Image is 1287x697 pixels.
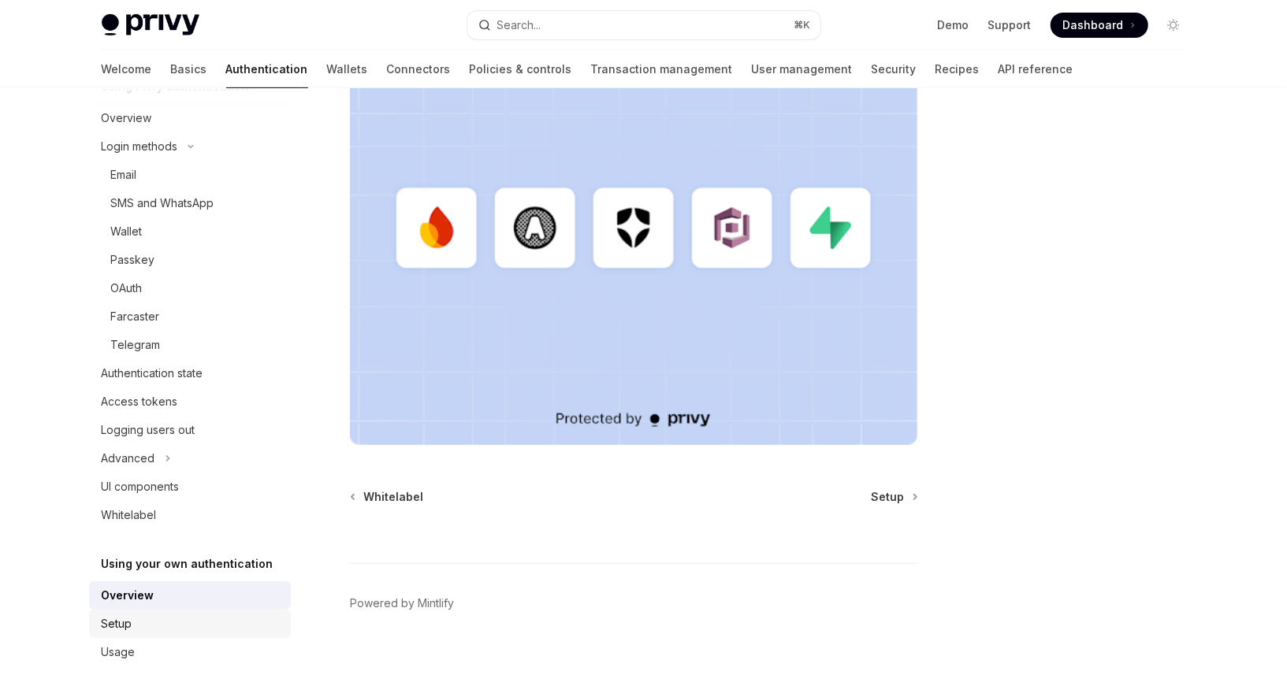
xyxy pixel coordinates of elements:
div: Logging users out [102,421,195,439]
a: Whitelabel [89,501,291,529]
img: JWT-based auth splash [350,39,918,445]
a: Passkey [89,246,291,274]
div: Email [111,165,137,184]
span: Setup [872,489,905,505]
div: Overview [102,586,154,605]
a: Whitelabel [352,489,423,505]
a: Powered by Mintlify [350,595,454,611]
a: OAuth [89,274,291,302]
a: Demo [938,17,969,33]
a: Security [872,50,917,88]
a: SMS and WhatsApp [89,189,291,217]
a: Dashboard [1051,13,1148,38]
a: Basics [171,50,207,88]
button: Toggle Login methods section [89,132,291,161]
span: Whitelabel [363,489,423,505]
div: Telegram [111,336,161,354]
span: ⌘ K [794,19,811,32]
button: Open search [467,11,820,39]
a: Farcaster [89,302,291,331]
a: Welcome [102,50,152,88]
a: Connectors [387,50,451,88]
a: Wallets [327,50,368,88]
button: Toggle Advanced section [89,444,291,473]
a: Telegram [89,331,291,359]
div: Authentication state [102,364,203,383]
div: Search... [497,16,541,35]
a: Overview [89,581,291,610]
a: Usage [89,638,291,666]
div: Passkey [111,250,155,269]
a: Transaction management [591,50,733,88]
a: UI components [89,473,291,501]
a: Authentication [226,50,308,88]
a: Setup [872,489,917,505]
span: Dashboard [1063,17,1124,33]
a: Policies & controls [470,50,572,88]
div: SMS and WhatsApp [111,194,214,213]
div: Farcaster [111,307,160,326]
a: Email [89,161,291,189]
h5: Using your own authentication [102,554,273,573]
div: Usage [102,643,136,662]
a: Support [988,17,1032,33]
a: Overview [89,104,291,132]
a: API reference [999,50,1073,88]
a: User management [752,50,853,88]
a: Authentication state [89,359,291,387]
button: Toggle dark mode [1161,13,1186,38]
a: Wallet [89,217,291,246]
a: Access tokens [89,387,291,416]
img: light logo [102,14,199,36]
div: OAuth [111,279,143,298]
div: Overview [102,109,152,128]
div: Advanced [102,449,155,468]
div: Setup [102,614,132,633]
a: Recipes [935,50,980,88]
div: Whitelabel [102,506,157,525]
div: Login methods [102,137,178,156]
div: UI components [102,477,180,496]
div: Wallet [111,222,143,241]
a: Setup [89,610,291,638]
a: Logging users out [89,416,291,444]
div: Access tokens [102,392,178,411]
